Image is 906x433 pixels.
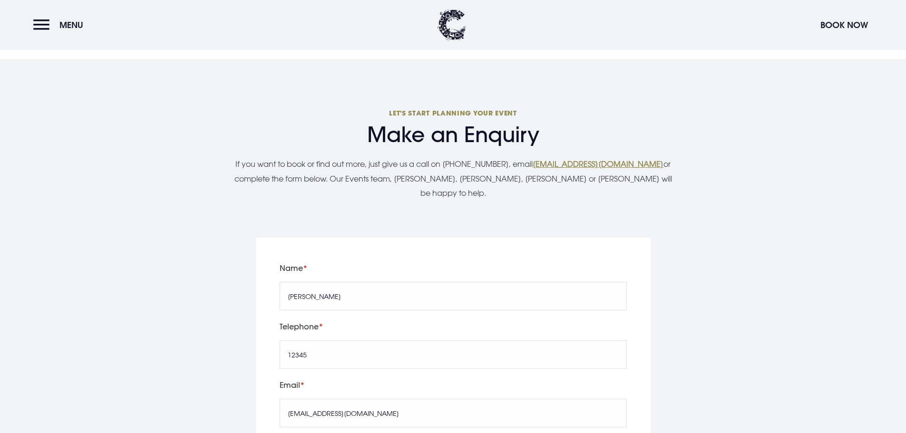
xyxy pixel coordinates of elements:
[33,15,88,35] button: Menu
[816,15,873,35] button: Book Now
[234,122,672,147] h2: Make an Enquiry
[280,261,627,275] label: Name
[280,320,627,333] label: Telephone
[234,108,672,117] p: Let's start planning your event
[234,157,672,200] p: If you want to book or find out more, just give us a call on [PHONE_NUMBER], email or complete th...
[438,10,466,40] img: Clandeboye Lodge
[280,378,627,392] label: Email
[533,159,663,169] a: [EMAIL_ADDRESS][DOMAIN_NAME]
[59,19,83,30] span: Menu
